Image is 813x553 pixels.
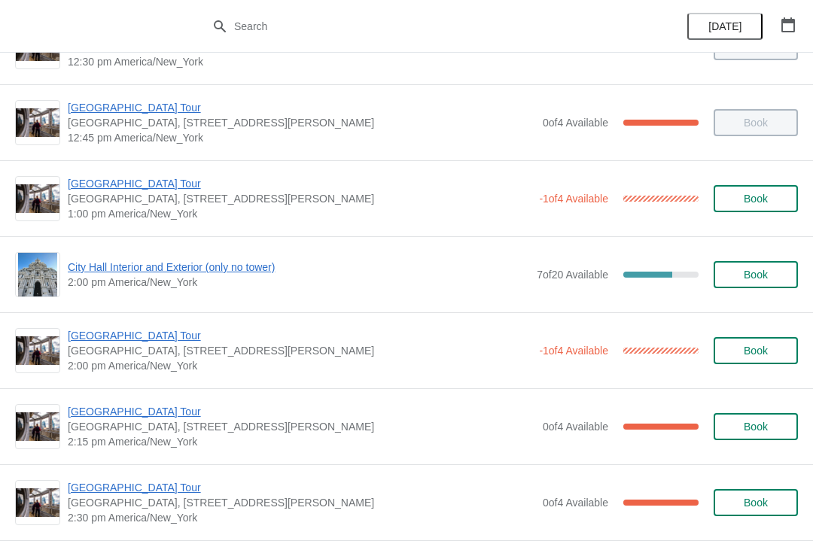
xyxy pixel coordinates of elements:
[68,343,531,358] span: [GEOGRAPHIC_DATA], [STREET_ADDRESS][PERSON_NAME]
[16,184,59,214] img: City Hall Tower Tour | City Hall Visitor Center, 1400 John F Kennedy Boulevard Suite 121, Philade...
[708,20,741,32] span: [DATE]
[68,434,535,449] span: 2:15 pm America/New_York
[68,176,531,191] span: [GEOGRAPHIC_DATA] Tour
[16,108,59,138] img: City Hall Tower Tour | City Hall Visitor Center, 1400 John F Kennedy Boulevard Suite 121, Philade...
[537,269,608,281] span: 7 of 20 Available
[68,358,531,373] span: 2:00 pm America/New_York
[744,421,768,433] span: Book
[714,337,798,364] button: Book
[543,117,608,129] span: 0 of 4 Available
[68,100,535,115] span: [GEOGRAPHIC_DATA] Tour
[539,193,608,205] span: -1 of 4 Available
[744,497,768,509] span: Book
[714,489,798,516] button: Book
[68,191,531,206] span: [GEOGRAPHIC_DATA], [STREET_ADDRESS][PERSON_NAME]
[68,419,535,434] span: [GEOGRAPHIC_DATA], [STREET_ADDRESS][PERSON_NAME]
[543,421,608,433] span: 0 of 4 Available
[68,480,535,495] span: [GEOGRAPHIC_DATA] Tour
[68,130,535,145] span: 12:45 pm America/New_York
[68,54,535,69] span: 12:30 pm America/New_York
[18,253,58,296] img: City Hall Interior and Exterior (only no tower) | | 2:00 pm America/New_York
[687,13,763,40] button: [DATE]
[68,275,529,290] span: 2:00 pm America/New_York
[68,510,535,525] span: 2:30 pm America/New_York
[714,413,798,440] button: Book
[68,328,531,343] span: [GEOGRAPHIC_DATA] Tour
[744,193,768,205] span: Book
[543,497,608,509] span: 0 of 4 Available
[68,260,529,275] span: City Hall Interior and Exterior (only no tower)
[16,412,59,442] img: City Hall Tower Tour | City Hall Visitor Center, 1400 John F Kennedy Boulevard Suite 121, Philade...
[68,404,535,419] span: [GEOGRAPHIC_DATA] Tour
[68,206,531,221] span: 1:00 pm America/New_York
[714,185,798,212] button: Book
[16,336,59,366] img: City Hall Tower Tour | City Hall Visitor Center, 1400 John F Kennedy Boulevard Suite 121, Philade...
[233,13,610,40] input: Search
[68,495,535,510] span: [GEOGRAPHIC_DATA], [STREET_ADDRESS][PERSON_NAME]
[68,115,535,130] span: [GEOGRAPHIC_DATA], [STREET_ADDRESS][PERSON_NAME]
[714,261,798,288] button: Book
[744,345,768,357] span: Book
[16,488,59,518] img: City Hall Tower Tour | City Hall Visitor Center, 1400 John F Kennedy Boulevard Suite 121, Philade...
[539,345,608,357] span: -1 of 4 Available
[744,269,768,281] span: Book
